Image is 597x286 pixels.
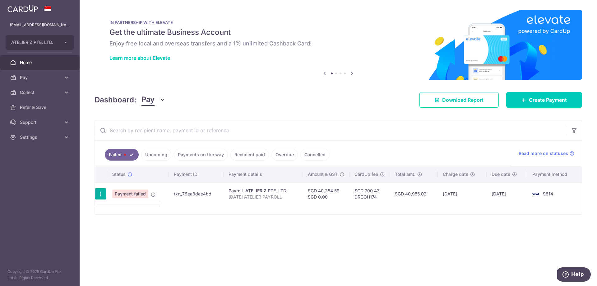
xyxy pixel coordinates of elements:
[109,27,567,37] h5: Get the ultimate Business Account
[141,94,155,106] span: Pay
[7,5,38,12] img: CardUp
[442,96,484,104] span: Download Report
[112,190,148,198] span: Payment failed
[141,149,171,161] a: Upcoming
[109,55,170,61] a: Learn more about Elevate
[419,92,499,108] a: Download Report
[105,149,139,161] a: Failed
[20,119,61,125] span: Support
[20,74,61,81] span: Pay
[492,171,510,177] span: Due date
[443,171,468,177] span: Charge date
[390,182,438,205] td: SGD 40,955.02
[169,166,224,182] th: Payment ID
[308,171,338,177] span: Amount & GST
[20,89,61,96] span: Collect
[95,94,137,105] h4: Dashboard:
[95,201,160,206] ul: Pay
[11,39,57,45] span: ATELIER Z PTE. LTD.
[303,182,349,205] td: SGD 40,254.59 SGD 0.00
[506,92,582,108] a: Create Payment
[20,134,61,140] span: Settings
[174,149,228,161] a: Payments on the way
[224,166,303,182] th: Payment details
[300,149,330,161] a: Cancelled
[6,35,74,50] button: ATELIER Z PTE. LTD.
[20,59,61,66] span: Home
[438,182,487,205] td: [DATE]
[109,40,567,47] h6: Enjoy free local and overseas transfers and a 1% unlimited Cashback Card!
[95,10,582,80] img: Renovation banner
[230,149,269,161] a: Recipient paid
[529,190,542,198] img: Bank Card
[271,149,298,161] a: Overdue
[529,96,567,104] span: Create Payment
[10,22,70,28] p: [EMAIL_ADDRESS][DOMAIN_NAME]
[519,150,574,157] a: Read more on statuses
[487,182,527,205] td: [DATE]
[349,182,390,205] td: SGD 700.43 DRGOH174
[354,171,378,177] span: CardUp fee
[169,182,224,205] td: txn_78ea8dee4bd
[95,120,567,140] input: Search by recipient name, payment id or reference
[229,188,298,194] div: Payroll. ATELIER Z PTE. LTD.
[229,194,298,200] p: [DATE] ATELIER PAYROLL
[519,150,568,157] span: Read more on statuses
[141,94,165,106] button: Pay
[112,171,126,177] span: Status
[395,171,415,177] span: Total amt.
[527,166,582,182] th: Payment method
[543,191,553,196] span: 9814
[557,267,591,283] iframe: Opens a widget where you can find more information
[109,20,567,25] p: IN PARTNERSHIP WITH ELEVATE
[20,104,61,110] span: Refer & Save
